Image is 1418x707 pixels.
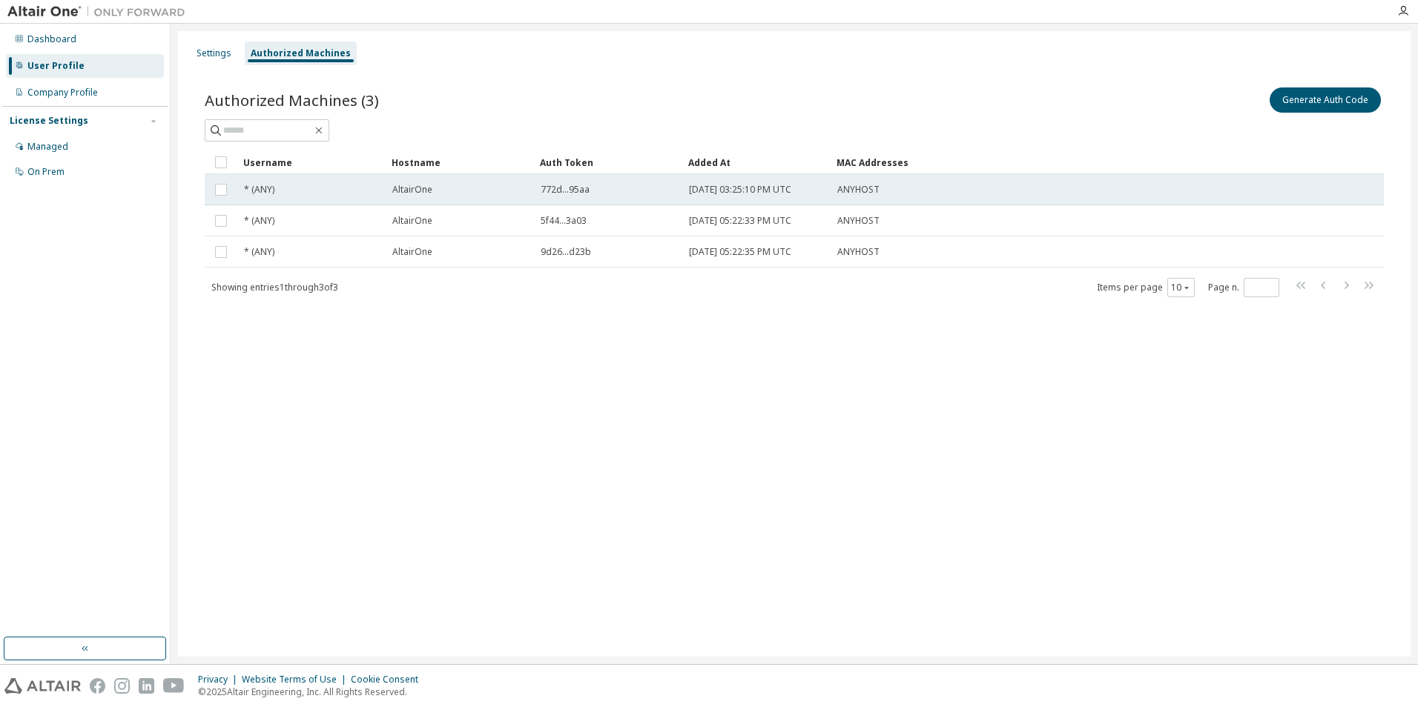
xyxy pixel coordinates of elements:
[4,678,81,694] img: altair_logo.svg
[198,674,242,686] div: Privacy
[689,246,791,258] span: [DATE] 05:22:35 PM UTC
[27,60,85,72] div: User Profile
[837,215,880,227] span: ANYHOST
[251,47,351,59] div: Authorized Machines
[351,674,427,686] div: Cookie Consent
[90,678,105,694] img: facebook.svg
[689,215,791,227] span: [DATE] 05:22:33 PM UTC
[242,674,351,686] div: Website Terms of Use
[10,115,88,127] div: License Settings
[243,150,380,174] div: Username
[114,678,130,694] img: instagram.svg
[392,246,432,258] span: AltairOne
[7,4,193,19] img: Altair One
[244,215,274,227] span: * (ANY)
[1171,282,1191,293] button: 10
[139,678,154,694] img: linkedin.svg
[1270,87,1381,113] button: Generate Auth Code
[198,686,427,698] p: © 2025 Altair Engineering, Inc. All Rights Reserved.
[837,150,1228,174] div: MAC Addresses
[211,281,338,293] span: Showing entries 1 through 3 of 3
[689,184,791,196] span: [DATE] 03:25:10 PM UTC
[205,90,379,110] span: Authorized Machines (3)
[392,215,432,227] span: AltairOne
[27,33,76,45] div: Dashboard
[197,47,231,59] div: Settings
[392,150,528,174] div: Hostname
[540,150,676,174] div: Auth Token
[541,215,587,227] span: 5f44...3a03
[27,87,98,99] div: Company Profile
[541,184,590,196] span: 772d...95aa
[837,184,880,196] span: ANYHOST
[1208,278,1279,297] span: Page n.
[27,166,65,178] div: On Prem
[688,150,825,174] div: Added At
[244,246,274,258] span: * (ANY)
[1097,278,1195,297] span: Items per page
[392,184,432,196] span: AltairOne
[541,246,591,258] span: 9d26...d23b
[163,678,185,694] img: youtube.svg
[244,184,274,196] span: * (ANY)
[837,246,880,258] span: ANYHOST
[27,141,68,153] div: Managed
